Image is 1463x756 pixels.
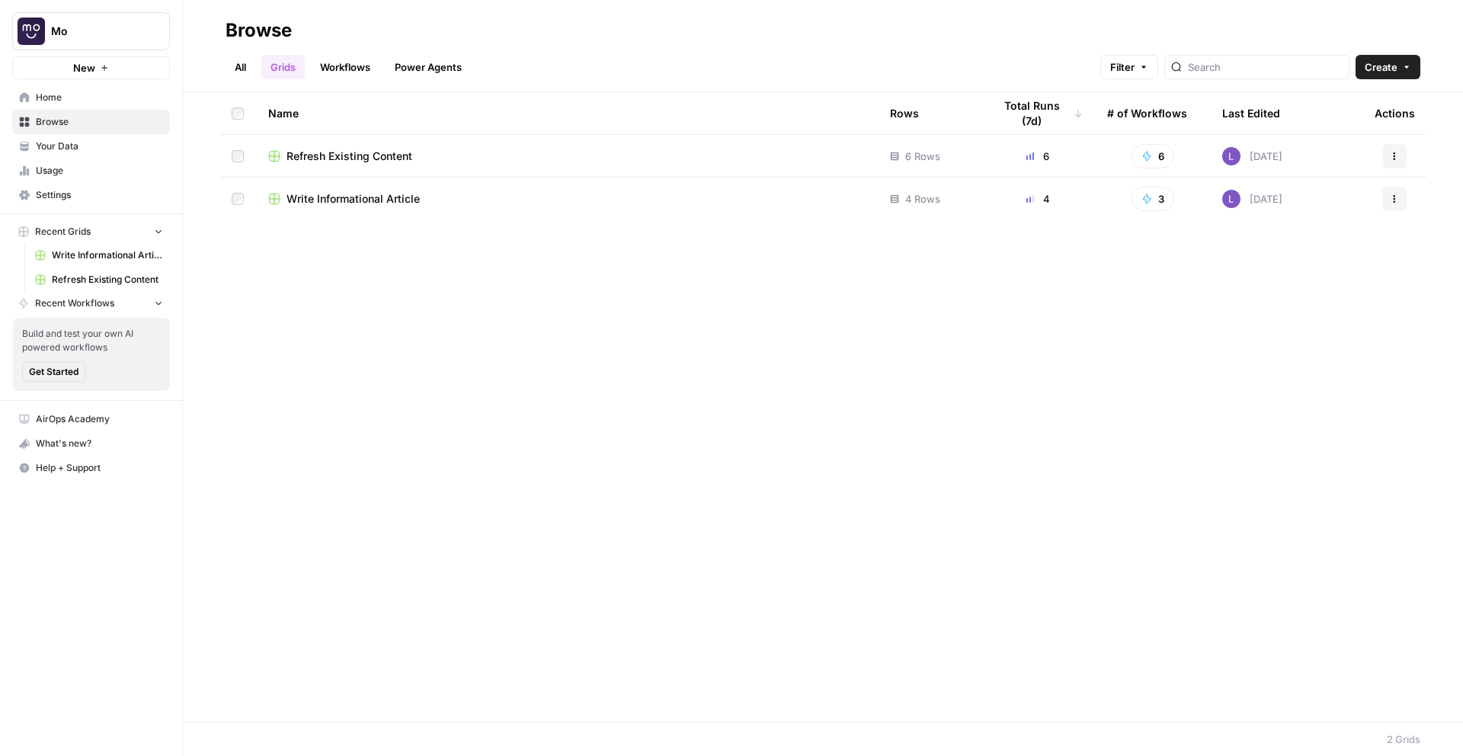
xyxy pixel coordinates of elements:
[905,149,940,164] span: 6 Rows
[268,149,866,164] a: Refresh Existing Content
[1132,187,1174,211] button: 3
[12,431,170,456] button: What's new?
[386,55,471,79] a: Power Agents
[890,92,919,134] div: Rows
[36,91,163,104] span: Home
[268,92,866,134] div: Name
[261,55,305,79] a: Grids
[36,461,163,475] span: Help + Support
[993,149,1083,164] div: 6
[36,188,163,202] span: Settings
[12,56,170,79] button: New
[22,327,161,354] span: Build and test your own AI powered workflows
[12,183,170,207] a: Settings
[993,92,1083,134] div: Total Runs (7d)
[1387,732,1420,747] div: 2 Grids
[73,60,95,75] span: New
[51,24,143,39] span: Mo
[22,362,85,382] button: Get Started
[1222,92,1280,134] div: Last Edited
[1132,144,1174,168] button: 6
[12,407,170,431] a: AirOps Academy
[12,12,170,50] button: Workspace: Mo
[36,164,163,178] span: Usage
[287,149,412,164] span: Refresh Existing Content
[226,55,255,79] a: All
[12,456,170,480] button: Help + Support
[12,292,170,315] button: Recent Workflows
[1356,55,1420,79] button: Create
[1365,59,1397,75] span: Create
[12,85,170,110] a: Home
[287,191,420,207] span: Write Informational Article
[1222,190,1241,208] img: rn7sh892ioif0lo51687sih9ndqw
[1107,92,1187,134] div: # of Workflows
[905,191,940,207] span: 4 Rows
[35,296,114,310] span: Recent Workflows
[36,412,163,426] span: AirOps Academy
[18,18,45,45] img: Mo Logo
[52,273,163,287] span: Refresh Existing Content
[12,110,170,134] a: Browse
[52,248,163,262] span: Write Informational Article
[226,18,292,43] div: Browse
[1188,59,1343,75] input: Search
[1222,190,1282,208] div: [DATE]
[268,191,866,207] a: Write Informational Article
[28,243,170,267] a: Write Informational Article
[311,55,379,79] a: Workflows
[1110,59,1135,75] span: Filter
[28,267,170,292] a: Refresh Existing Content
[29,365,78,379] span: Get Started
[13,432,169,455] div: What's new?
[1222,147,1282,165] div: [DATE]
[12,134,170,159] a: Your Data
[1375,92,1415,134] div: Actions
[36,115,163,129] span: Browse
[1222,147,1241,165] img: rn7sh892ioif0lo51687sih9ndqw
[12,220,170,243] button: Recent Grids
[1100,55,1158,79] button: Filter
[993,191,1083,207] div: 4
[36,139,163,153] span: Your Data
[12,159,170,183] a: Usage
[35,225,91,239] span: Recent Grids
